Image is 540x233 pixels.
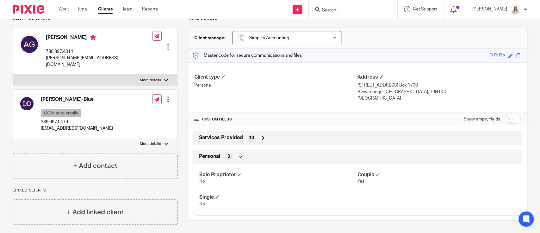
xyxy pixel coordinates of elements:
[249,135,254,141] span: 10
[249,36,289,40] span: Simplify Accounting
[227,153,230,160] span: 3
[41,96,113,103] h4: [PERSON_NAME]-Blue
[59,6,69,12] a: Work
[194,35,226,41] h3: Client manager
[321,8,378,13] input: Search
[67,207,124,217] h4: + Add linked client
[472,6,507,12] p: [PERSON_NAME]
[199,194,357,201] h4: Single
[140,78,161,83] p: More details
[19,96,34,111] img: svg%3E
[78,6,89,12] a: Email
[41,119,113,125] p: 289.697.0479
[357,74,521,81] h4: Address
[357,172,516,178] h4: Couple
[357,179,364,184] span: Yes
[13,5,44,14] img: Pixie
[199,153,220,160] span: Personal
[510,4,520,15] img: Headshot%2011-2024%20white%20background%20square%202.JPG
[413,7,437,11] span: Get Support
[199,202,205,206] span: No
[199,179,205,184] span: No
[194,74,357,81] h4: Client type
[199,134,243,141] span: Services Provided
[194,117,357,122] h4: CUSTOM FIELDS
[194,82,357,88] p: Personal
[19,34,40,55] img: svg%3E
[98,6,113,12] a: Clients
[357,89,521,95] p: Beaverlodge, [GEOGRAPHIC_DATA], T0H 0C0
[46,34,152,42] h4: [PERSON_NAME]
[13,188,178,193] p: Linked clients
[122,6,133,12] a: Team
[464,116,500,122] label: Show empty fields
[199,172,357,178] h4: Sole Proprietor
[142,6,158,12] a: Reports
[41,109,81,117] p: CC in auto emails
[490,52,505,59] div: 101035
[357,82,521,88] p: [STREET_ADDRESS] Box 1730
[193,52,302,59] p: Master code for secure communications and files
[41,125,113,132] p: [EMAIL_ADDRESS][DOMAIN_NAME]
[73,161,117,171] h4: + Add contact
[46,49,152,55] p: 780.897.4014
[140,141,161,146] p: More details
[238,34,245,42] img: Screenshot%202023-11-29%20141159.png
[357,95,521,101] p: [GEOGRAPHIC_DATA]
[90,34,96,41] i: Primary
[46,55,152,68] p: [PERSON_NAME][EMAIL_ADDRESS][DOMAIN_NAME]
